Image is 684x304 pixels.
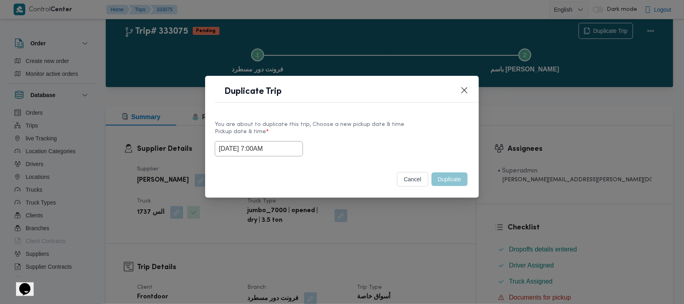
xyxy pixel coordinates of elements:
[8,272,34,296] iframe: chat widget
[215,120,469,129] div: You are about to duplicate this trip, Choose a new pickup date & time
[397,172,428,186] button: cancel
[224,85,282,98] h1: Duplicate Trip
[432,172,468,186] button: Duplicate
[215,129,469,141] label: Pickup date & time
[215,141,303,156] input: Choose date & time
[460,85,469,95] button: Closes this modal window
